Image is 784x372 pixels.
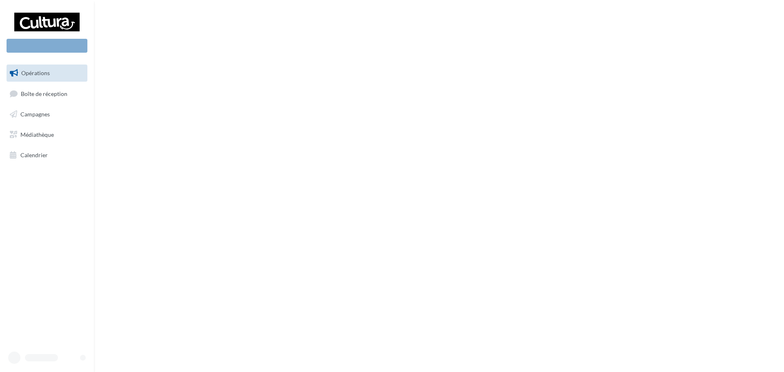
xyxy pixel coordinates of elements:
span: Médiathèque [20,131,54,138]
div: Nouvelle campagne [7,39,87,53]
a: Médiathèque [5,126,89,143]
span: Boîte de réception [21,90,67,97]
span: Calendrier [20,151,48,158]
span: Opérations [21,69,50,76]
a: Boîte de réception [5,85,89,102]
a: Campagnes [5,106,89,123]
a: Calendrier [5,147,89,164]
span: Campagnes [20,111,50,118]
a: Opérations [5,65,89,82]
